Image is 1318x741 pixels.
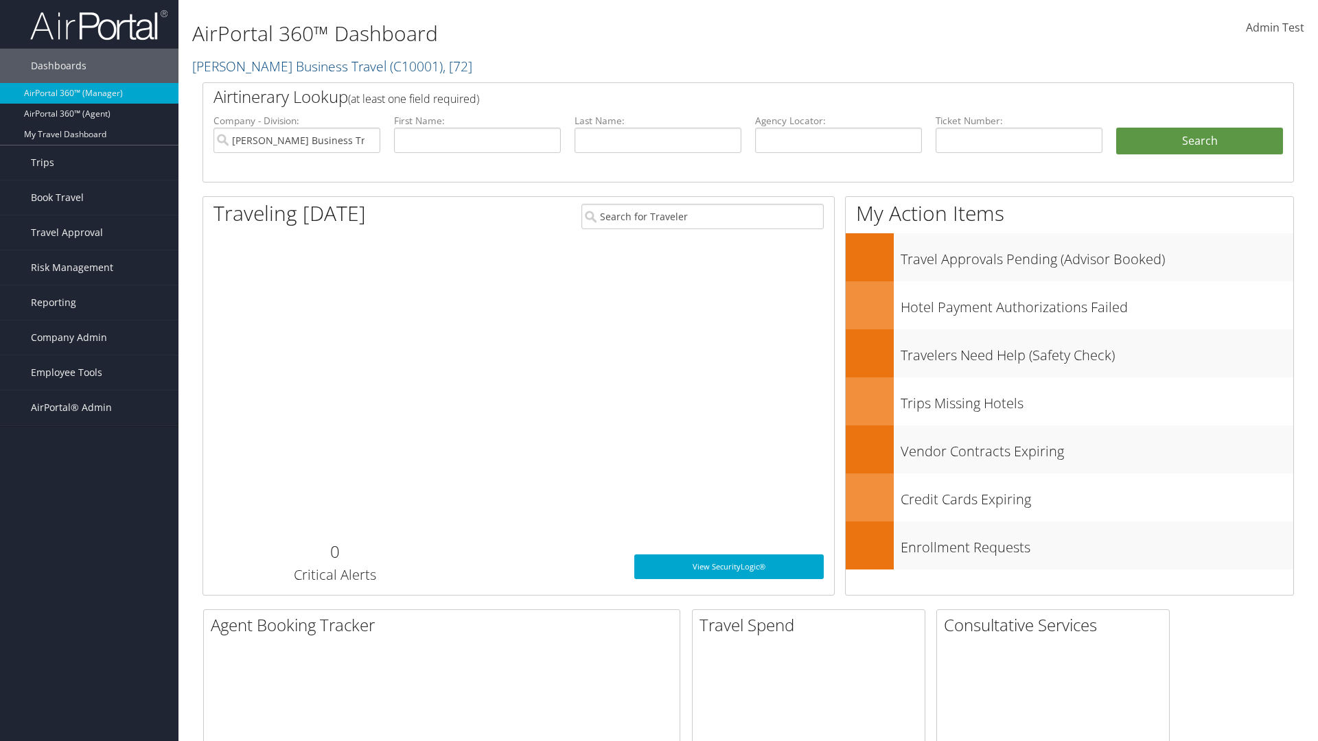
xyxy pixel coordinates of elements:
h3: Travel Approvals Pending (Advisor Booked) [901,243,1293,269]
a: Vendor Contracts Expiring [846,425,1293,473]
h3: Travelers Need Help (Safety Check) [901,339,1293,365]
a: Admin Test [1246,7,1304,49]
input: Search for Traveler [581,204,824,229]
button: Search [1116,128,1283,155]
span: AirPortal® Admin [31,390,112,425]
label: Ticket Number: [936,114,1102,128]
h2: Travel Spend [700,613,925,637]
span: Risk Management [31,250,113,285]
label: First Name: [394,114,561,128]
span: Employee Tools [31,355,102,390]
a: Enrollment Requests [846,521,1293,569]
h2: Consultative Services [944,613,1169,637]
label: Company - Division: [213,114,380,128]
label: Last Name: [575,114,741,128]
h1: AirPortal 360™ Dashboard [192,19,934,48]
span: Travel Approval [31,215,103,250]
h2: Agent Booking Tracker [211,613,680,637]
h2: Airtinerary Lookup [213,85,1192,108]
span: , [ 72 ] [443,57,472,75]
h3: Enrollment Requests [901,531,1293,557]
a: Travelers Need Help (Safety Check) [846,329,1293,377]
a: Hotel Payment Authorizations Failed [846,281,1293,329]
h3: Hotel Payment Authorizations Failed [901,291,1293,317]
label: Agency Locator: [755,114,922,128]
span: (at least one field required) [348,91,479,106]
h3: Trips Missing Hotels [901,387,1293,413]
h1: Traveling [DATE] [213,199,366,228]
a: Credit Cards Expiring [846,473,1293,521]
h2: 0 [213,540,456,563]
span: ( C10001 ) [390,57,443,75]
span: Trips [31,145,54,180]
span: Company Admin [31,320,107,355]
a: Trips Missing Hotels [846,377,1293,425]
span: Dashboards [31,49,86,83]
a: Travel Approvals Pending (Advisor Booked) [846,233,1293,281]
span: Admin Test [1246,20,1304,35]
h3: Vendor Contracts Expiring [901,435,1293,461]
a: View SecurityLogic® [634,554,824,579]
h1: My Action Items [846,199,1293,228]
h3: Credit Cards Expiring [901,483,1293,509]
a: [PERSON_NAME] Business Travel [192,57,472,75]
span: Book Travel [31,180,84,215]
h3: Critical Alerts [213,565,456,585]
img: airportal-logo.png [30,9,167,41]
span: Reporting [31,285,76,320]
